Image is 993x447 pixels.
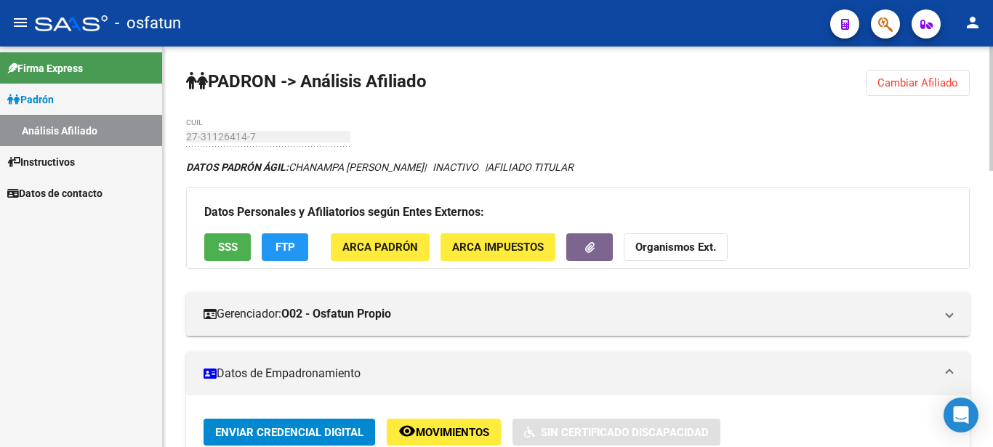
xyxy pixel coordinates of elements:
button: Cambiar Afiliado [866,70,970,96]
button: Movimientos [387,419,501,446]
mat-panel-title: Datos de Empadronamiento [204,366,935,382]
span: Cambiar Afiliado [877,76,958,89]
mat-icon: person [964,14,981,31]
strong: O02 - Osfatun Propio [281,306,391,322]
button: ARCA Padrón [331,233,430,260]
button: Enviar Credencial Digital [204,419,375,446]
span: Padrón [7,92,54,108]
button: SSS [204,233,251,260]
span: Sin Certificado Discapacidad [541,426,709,439]
mat-icon: remove_red_eye [398,422,416,440]
button: Sin Certificado Discapacidad [512,419,720,446]
mat-panel-title: Gerenciador: [204,306,935,322]
strong: PADRON -> Análisis Afiliado [186,71,427,92]
span: AFILIADO TITULAR [487,161,574,173]
strong: Organismos Ext. [635,241,716,254]
div: Open Intercom Messenger [944,398,978,432]
span: Enviar Credencial Digital [215,426,363,439]
span: FTP [276,241,295,254]
span: Movimientos [416,426,489,439]
button: Organismos Ext. [624,233,728,260]
mat-icon: menu [12,14,29,31]
span: SSS [218,241,238,254]
span: Firma Express [7,60,83,76]
span: CHANAMPA [PERSON_NAME] [186,161,424,173]
span: ARCA Padrón [342,241,418,254]
i: | INACTIVO | [186,161,574,173]
span: Instructivos [7,154,75,170]
span: ARCA Impuestos [452,241,544,254]
mat-expansion-panel-header: Gerenciador:O02 - Osfatun Propio [186,292,970,336]
span: Datos de contacto [7,185,102,201]
button: FTP [262,233,308,260]
h3: Datos Personales y Afiliatorios según Entes Externos: [204,202,952,222]
span: - osfatun [115,7,181,39]
strong: DATOS PADRÓN ÁGIL: [186,161,289,173]
button: ARCA Impuestos [441,233,555,260]
mat-expansion-panel-header: Datos de Empadronamiento [186,352,970,395]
